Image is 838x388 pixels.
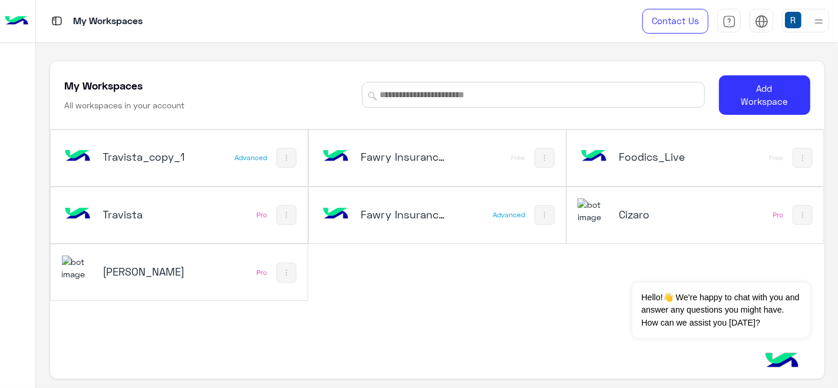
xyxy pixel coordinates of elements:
div: Pro [773,210,783,220]
img: hulul-logo.png [761,341,803,382]
img: bot image [319,141,351,173]
div: Free [511,153,525,163]
img: 919860931428189 [578,198,609,224]
h5: Travista_copy_1 [103,150,187,164]
img: Logo [5,9,28,34]
a: Contact Us [642,9,708,34]
button: Add Workspace [719,75,810,115]
div: Advanced [235,153,267,163]
h5: Cizaro [619,207,703,221]
a: tab [717,9,741,34]
span: Hello!👋 We're happy to chat with you and answer any questions you might have. How can we assist y... [632,283,810,338]
img: tab [50,14,64,28]
img: profile [811,14,826,29]
h6: All workspaces in your account [64,100,184,111]
img: tab [755,15,768,28]
div: Pro [256,210,267,220]
img: bot image [319,198,351,230]
img: bot image [62,141,94,173]
p: My Workspaces [73,14,143,29]
div: Free [769,153,783,163]
h5: Fawry Insurance Brokerage`s_copy_3 [361,150,445,164]
h5: Travista [103,207,187,221]
div: Pro [256,268,267,277]
img: bot image [578,141,609,173]
h5: My Workspaces [64,78,143,92]
img: userImage [785,12,801,28]
h5: Foodics_Live [619,150,703,164]
img: tab [722,15,736,28]
img: 322853014244696 [62,256,94,281]
h5: Rokn Rahaty [103,264,187,278]
img: bot image [62,198,94,230]
h5: Fawry Insurance Brokerage`s [361,207,445,221]
div: Advanced [493,210,525,220]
